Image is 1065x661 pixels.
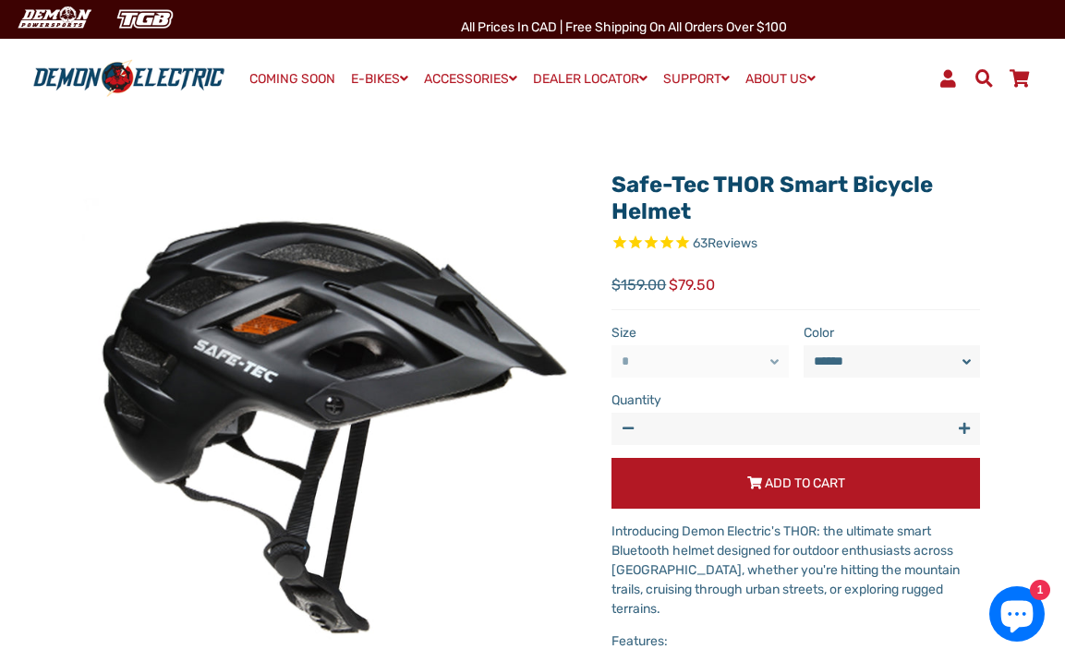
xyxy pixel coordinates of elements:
[611,522,980,619] p: Introducing Demon Electric's THOR: the ultimate smart Bluetooth helmet designed for outdoor enthu...
[526,66,654,92] a: DEALER LOCATOR
[669,274,715,296] span: $79.50
[243,66,342,92] a: COMING SOON
[708,236,757,252] span: Reviews
[611,391,980,410] label: Quantity
[804,323,981,343] label: Color
[611,458,980,509] button: Add to Cart
[345,66,415,92] a: E-BIKES
[948,413,980,445] button: Increase item quantity by one
[611,172,933,224] a: Safe-Tec THOR Smart Bicycle Helmet
[693,236,757,252] span: 63 reviews
[611,413,980,445] input: quantity
[984,586,1050,646] inbox-online-store-chat: Shopify online store chat
[739,66,822,92] a: ABOUT US
[418,66,524,92] a: ACCESSORIES
[657,66,736,92] a: SUPPORT
[461,19,787,35] span: All Prices in CAD | Free shipping on all orders over $100
[611,274,666,296] span: $159.00
[611,234,980,255] span: Rated 4.7 out of 5 stars 63 reviews
[107,4,183,34] img: TGB Canada
[611,413,644,445] button: Reduce item quantity by one
[611,323,789,343] label: Size
[9,4,98,34] img: Demon Electric
[765,475,845,491] span: Add to Cart
[28,59,230,99] img: Demon Electric logo
[611,631,980,651] p: Features:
